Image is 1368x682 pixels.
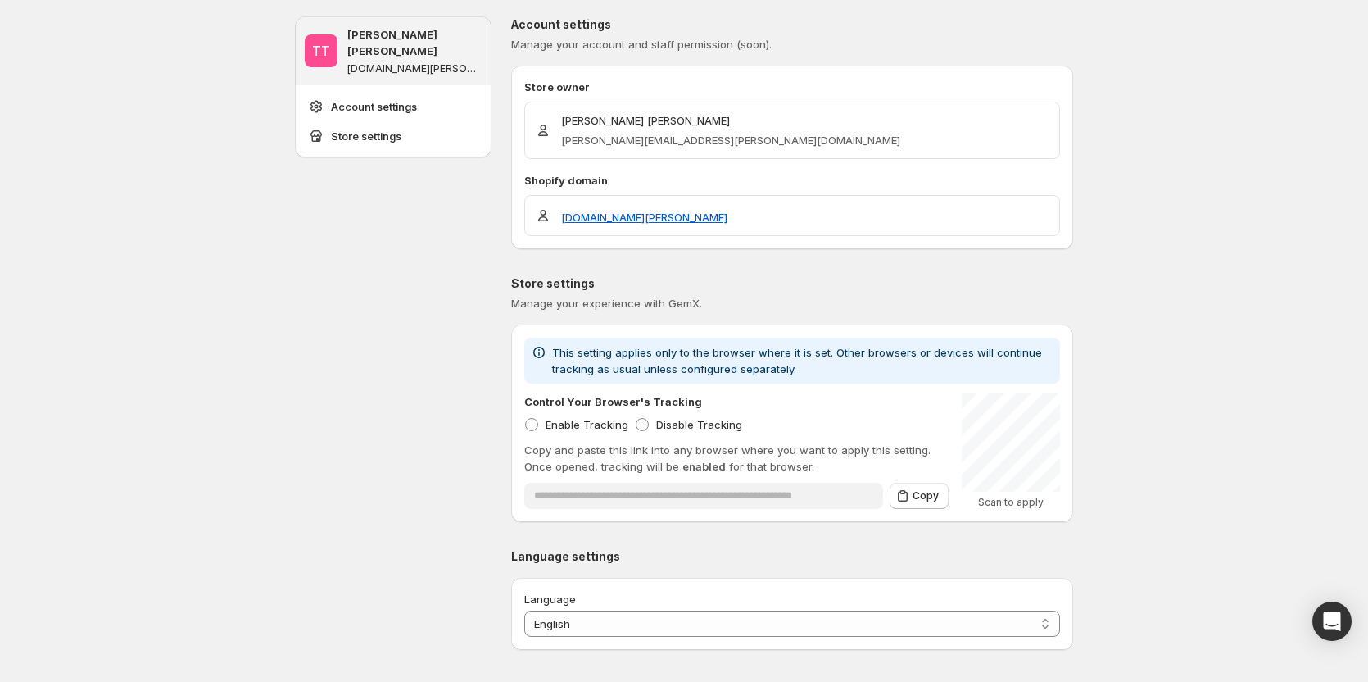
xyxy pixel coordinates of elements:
[552,346,1042,375] span: This setting applies only to the browser where it is set. Other browsers or devices will continue...
[656,418,742,431] span: Disable Tracking
[524,593,576,606] span: Language
[682,460,726,473] span: enabled
[962,496,1060,509] p: Scan to apply
[347,26,482,59] p: [PERSON_NAME] [PERSON_NAME]
[890,483,949,509] button: Copy
[331,128,401,144] span: Store settings
[561,132,900,148] p: [PERSON_NAME][EMAIL_ADDRESS][PERSON_NAME][DOMAIN_NAME]
[511,36,1073,52] span: Manage your account and staff permission (soon).
[1312,602,1352,641] div: Open Intercom Messenger
[303,93,483,120] button: Account settings
[561,209,727,225] a: [DOMAIN_NAME][PERSON_NAME]
[511,295,1073,311] span: Manage your experience with GemX.
[511,275,1073,292] p: Store settings
[524,393,702,410] p: Control Your Browser's Tracking
[312,43,330,59] text: TT
[511,548,1073,565] p: Language settings
[524,79,1060,95] p: Store owner
[303,123,483,149] button: Store settings
[331,98,417,115] span: Account settings
[913,489,939,502] span: Copy
[524,172,1060,189] p: Shopify domain
[305,34,337,67] span: Tanya Tanya
[347,62,482,75] p: [DOMAIN_NAME][PERSON_NAME]
[546,418,628,431] span: Enable Tracking
[561,112,900,129] p: [PERSON_NAME] [PERSON_NAME]
[524,442,949,475] p: Copy and paste this link into any browser where you want to apply this setting. Once opened, trac...
[511,16,1073,33] p: Account settings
